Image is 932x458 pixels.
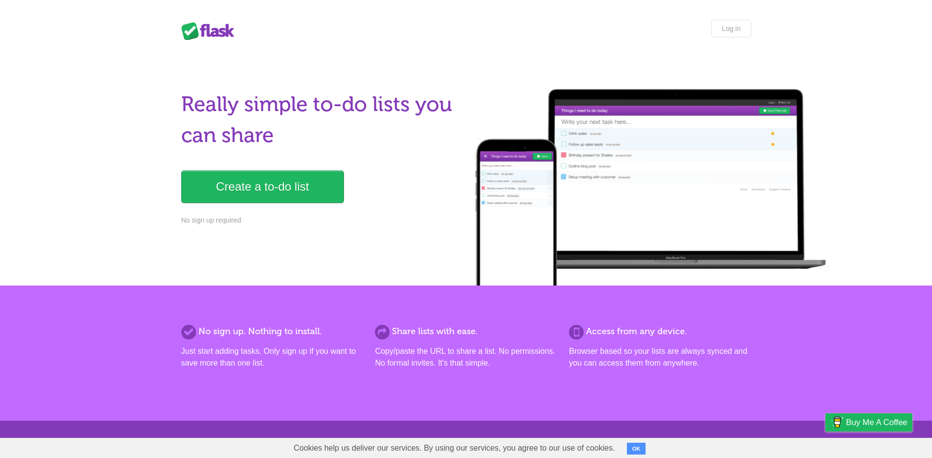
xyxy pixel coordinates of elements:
a: Create a to-do list [181,171,344,203]
p: Copy/paste the URL to share a list. No permissions. No formal invites. It's that simple. [375,345,557,369]
h1: Really simple to-do lists you can share [181,89,460,151]
span: Cookies help us deliver our services. By using our services, you agree to our use of cookies. [284,438,625,458]
p: Just start adding tasks. Only sign up if you want to save more than one list. [181,345,363,369]
button: OK [627,443,646,455]
h2: Access from any device. [569,325,751,338]
h2: Share lists with ease. [375,325,557,338]
a: Buy me a coffee [825,413,912,431]
span: Buy me a coffee [846,414,907,431]
div: Flask Lists [181,22,240,40]
p: No sign up required [181,215,460,226]
p: Browser based so your lists are always synced and you can access them from anywhere. [569,345,751,369]
img: Buy me a coffee [830,414,844,430]
a: Log in [711,20,751,37]
h2: No sign up. Nothing to install. [181,325,363,338]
